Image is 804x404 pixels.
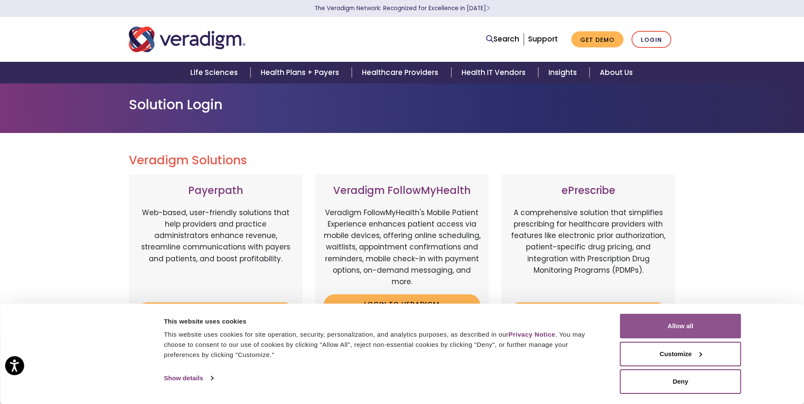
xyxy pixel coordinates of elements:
h3: Veradigm FollowMyHealth [324,185,481,197]
a: Search [486,33,519,45]
button: Allow all [620,314,741,338]
span: Learn More [486,4,490,12]
div: This website uses cookies [164,316,601,327]
a: The Veradigm Network: Recognized for Excellence in [DATE]Learn More [314,4,490,12]
h3: Payerpath [137,185,294,197]
p: Veradigm FollowMyHealth's Mobile Patient Experience enhances patient access via mobile devices, o... [324,207,481,288]
p: A comprehensive solution that simplifies prescribing for healthcare providers with features like ... [510,207,667,296]
a: Health IT Vendors [451,62,538,83]
h3: ePrescribe [510,185,667,197]
a: Health Plans + Payers [250,62,352,83]
button: Customize [620,342,741,366]
a: Get Demo [571,31,623,48]
a: Privacy Notice [509,331,555,338]
a: About Us [590,62,643,83]
a: Show details [164,372,213,385]
a: Login to ePrescribe [510,302,667,322]
a: Login to Veradigm FollowMyHealth [324,294,481,322]
a: Login [632,31,671,48]
h2: Veradigm Solutions [129,153,676,168]
p: Web-based, user-friendly solutions that help providers and practice administrators enhance revenu... [137,207,294,296]
a: Life Sciences [180,62,250,83]
a: Healthcare Providers [352,62,451,83]
button: Deny [620,369,741,394]
img: Veradigm logo [129,25,245,53]
div: This website uses cookies for site operation, security, personalization, and analytics purposes, ... [164,329,601,360]
a: Support [528,34,558,44]
h1: Solution Login [129,97,676,113]
a: Insights [538,62,590,83]
a: Login to Payerpath [137,302,294,322]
